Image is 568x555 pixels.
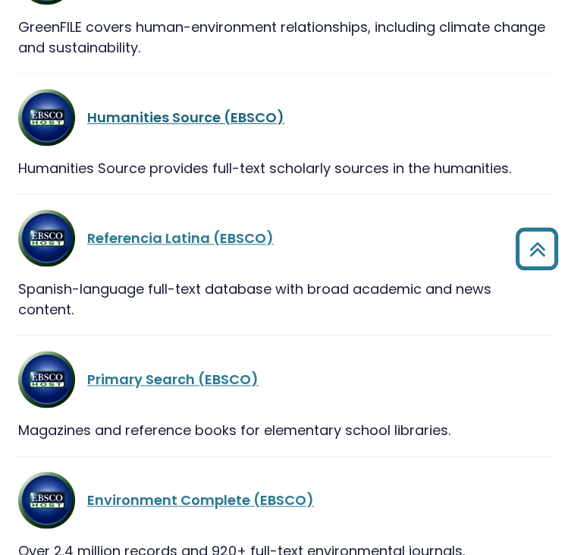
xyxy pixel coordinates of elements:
[87,490,314,509] a: Environment Complete (EBSCO)
[18,279,550,320] div: Spanish-language full-text database with broad academic and news content.
[87,370,259,389] a: Primary Search (EBSCO)
[87,108,284,127] a: Humanities Source (EBSCO)
[510,235,564,263] a: Back to Top
[87,229,274,248] a: Referencia Latina (EBSCO)
[18,17,550,58] div: GreenFILE covers human-environment relationships, including climate change and sustainability.
[18,158,550,178] div: Humanities Source provides full-text scholarly sources in the humanities.
[18,420,550,440] div: Magazines and reference books for elementary school libraries.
